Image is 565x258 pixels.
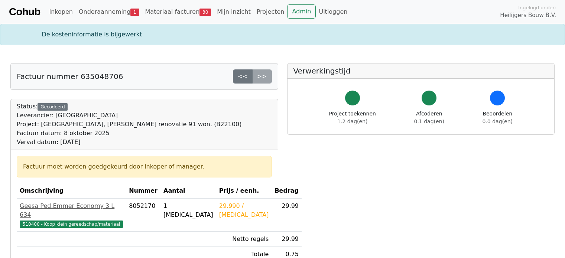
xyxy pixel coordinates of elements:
[500,11,556,20] span: Heilijgers Bouw B.V.
[518,4,556,11] span: Ingelogd onder:
[142,4,214,19] a: Materiaal facturen30
[287,4,316,19] a: Admin
[38,30,528,39] div: De kosteninformatie is bijgewerkt
[216,183,272,199] th: Prijs / eenh.
[414,118,444,124] span: 0.1 dag(en)
[329,110,376,125] div: Project toekennen
[214,4,254,19] a: Mijn inzicht
[199,9,211,16] span: 30
[337,118,367,124] span: 1.2 dag(en)
[272,199,302,232] td: 29.99
[414,110,444,125] div: Afcoderen
[23,162,266,171] div: Factuur moet worden goedgekeurd door inkoper of manager.
[483,118,513,124] span: 0.0 dag(en)
[126,183,160,199] th: Nummer
[254,4,288,19] a: Projecten
[17,138,241,147] div: Verval datum: [DATE]
[9,3,40,21] a: Cohub
[130,9,139,16] span: 1
[76,4,142,19] a: Onderaanneming1
[233,69,253,84] a: <<
[17,129,241,138] div: Factuur datum: 8 oktober 2025
[163,202,213,219] div: 1 [MEDICAL_DATA]
[126,199,160,232] td: 8052170
[46,4,75,19] a: Inkopen
[272,232,302,247] td: 29.99
[17,111,241,120] div: Leverancier: [GEOGRAPHIC_DATA]
[17,102,241,147] div: Status:
[20,202,123,219] div: Geesa Ped.Emmer Economy 3 L 634
[483,110,513,125] div: Beoordelen
[17,120,241,129] div: Project: [GEOGRAPHIC_DATA], [PERSON_NAME] renovatie 91 won. (B22100)
[272,183,302,199] th: Bedrag
[293,66,549,75] h5: Verwerkingstijd
[38,103,68,111] div: Gecodeerd
[216,232,272,247] td: Netto regels
[17,72,123,81] h5: Factuur nummer 635048706
[316,4,350,19] a: Uitloggen
[20,202,123,228] a: Geesa Ped.Emmer Economy 3 L 634510400 - Koop klein gereedschap/materiaal
[17,183,126,199] th: Omschrijving
[219,202,269,219] div: 29.990 / [MEDICAL_DATA]
[160,183,216,199] th: Aantal
[20,221,123,228] span: 510400 - Koop klein gereedschap/materiaal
